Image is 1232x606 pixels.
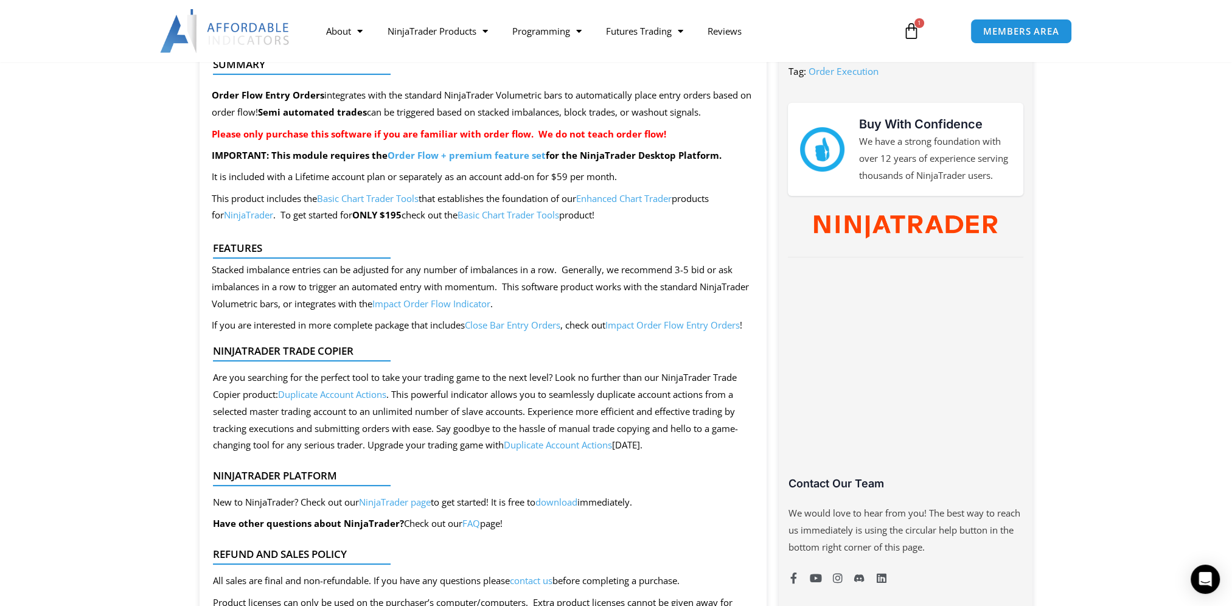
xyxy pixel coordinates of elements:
a: Enhanced Chart Trader [576,192,672,204]
strong: Order Flow Entry Orders [212,89,324,101]
h4: Refund and Sales Policy [213,548,744,560]
strong: Semi automated trades [258,106,367,118]
span: All sales are final and non-refundable. If you have any questions please [213,574,510,587]
p: This product includes the that establishes the foundation of our products for . To get started for [212,190,755,225]
iframe: Customer reviews powered by Trustpilot [788,273,1023,486]
a: Reviews [695,17,753,45]
a: MEMBERS AREA [970,19,1072,44]
p: New to NinjaTrader? Check out our to get started! It is free to immediately. [213,494,632,511]
h4: Summary [213,58,744,71]
a: Impact Order Flow Indicator [372,298,490,310]
a: Close Bar Entry Orders [465,319,560,331]
span: check out the product! [402,209,594,221]
h4: NinjaTrader Platform [213,470,744,482]
b: Have other questions about NinjaTrader? [213,517,404,529]
strong: ONLY $195 [352,209,402,221]
p: Check out our page! [213,515,632,532]
h3: Buy With Confidence [859,115,1011,133]
strong: IMPORTANT: This module requires the for the NinjaTrader Desktop Platform. [212,149,722,161]
p: It is included with a Lifetime account plan or separately as an account add-on for $59 per month. [212,169,755,186]
a: FAQ [462,517,480,529]
a: NinjaTrader [224,209,273,221]
span: Tag: [788,65,806,77]
p: We would love to hear from you! The best way to reach us immediately is using the circular help b... [788,505,1023,556]
a: NinjaTrader Products [375,17,499,45]
h3: Contact Our Team [788,476,1023,490]
a: contact us [510,574,552,587]
a: Basic Chart Trader Tools [458,209,559,221]
a: Futures Trading [593,17,695,45]
p: integrates with the standard NinjaTrader Volumetric bars to automatically place entry orders base... [212,87,755,121]
p: Stacked imbalance entries can be adjusted for any number of imbalances in a row. Generally, we re... [212,262,755,313]
a: Order Flow + premium feature set [388,149,546,161]
p: If you are interested in more complete package that includes , check out ! [212,317,755,334]
a: Impact Order Flow Entry Orders [605,319,740,331]
div: Are you searching for the perfect tool to take your trading game to the next level? Look no furth... [213,369,744,454]
a: Duplicate Account Actions [278,388,386,400]
a: download [535,496,577,508]
a: NinjaTrader page [359,496,431,508]
a: Order Execution [808,65,878,77]
img: NinjaTrader Wordmark color RGB | Affordable Indicators – NinjaTrader [814,215,997,239]
a: About [314,17,375,45]
div: Open Intercom Messenger [1191,565,1220,594]
a: Programming [499,17,593,45]
span: before completing a purchase. [552,574,680,587]
a: Duplicate Account Actions [504,439,612,451]
nav: Menu [314,17,888,45]
a: Basic Chart Trader Tools [317,192,419,204]
p: We have a strong foundation with over 12 years of experience serving thousands of NinjaTrader users. [859,133,1011,184]
h4: NinjaTrader Trade Copier [213,345,744,357]
a: 1 [885,13,938,49]
h4: Features [213,242,744,254]
span: 1 [914,18,924,28]
img: mark thumbs good 43913 | Affordable Indicators – NinjaTrader [800,127,844,171]
span: MEMBERS AREA [983,27,1059,36]
strong: Please only purchase this software if you are familiar with order flow. We do not teach order flow! [212,128,666,140]
img: LogoAI | Affordable Indicators – NinjaTrader [160,9,291,53]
